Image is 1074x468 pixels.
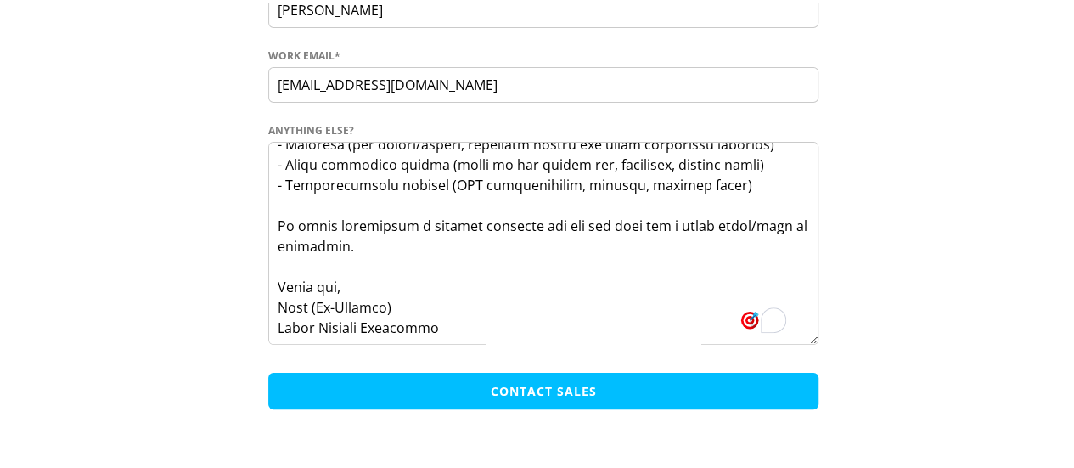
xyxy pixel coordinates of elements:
[268,46,335,61] span: Work Email
[268,370,818,407] input: Contact Sales
[268,121,354,136] span: Anything else?
[268,65,818,100] input: jane.smith@company.com
[268,139,818,342] textarea: To enrich screen reader interactions, please activate Accessibility in Grammarly extension settings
